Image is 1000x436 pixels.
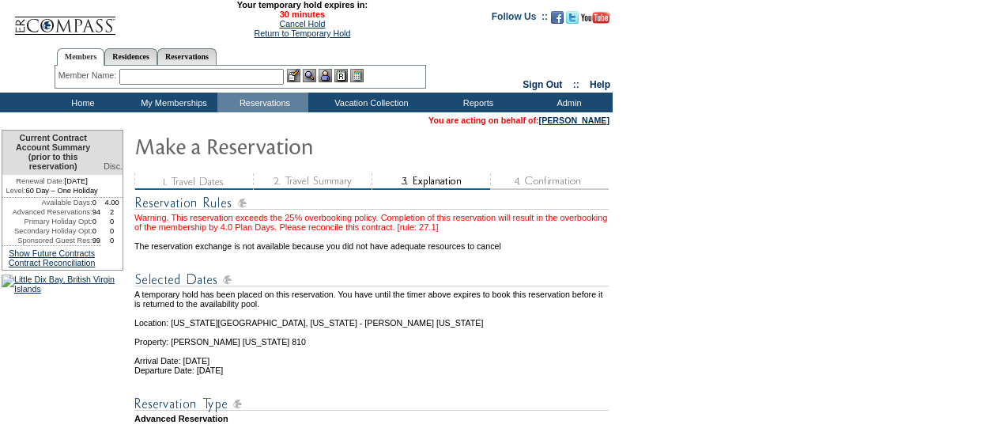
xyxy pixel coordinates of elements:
td: 0 [92,217,102,226]
img: Become our fan on Facebook [551,11,564,24]
td: Sponsored Guest Res: [2,236,92,245]
a: Cancel Hold [279,19,325,28]
img: subTtlResRules.gif [134,193,609,213]
a: Residences [104,48,157,65]
td: 99 [92,236,102,245]
a: Sign Out [523,79,562,90]
span: Disc. [104,161,123,171]
td: Property: [PERSON_NAME] [US_STATE] 810 [134,328,611,347]
img: Subscribe to our YouTube Channel [581,12,609,24]
td: Advanced Reservations: [2,207,92,217]
td: The reservation exchange is not available because you did not have adequate resources to cancel [134,232,611,251]
td: Arrival Date: [DATE] [134,347,611,366]
a: Members [57,48,105,66]
img: step2_state3.gif [253,173,372,190]
td: Advanced Reservation [134,414,611,423]
span: You are acting on behalf of: [428,116,609,125]
a: Become our fan on Facebook [551,16,564,25]
span: Renewal Date: [16,176,64,186]
td: 0 [101,217,123,226]
td: Available Days: [2,198,92,207]
a: Return to Temporary Hold [255,28,351,38]
span: Level: [6,186,26,195]
td: Reports [431,93,522,112]
a: Help [590,79,610,90]
img: step3_state2.gif [372,173,490,190]
td: 0 [101,236,123,245]
a: Reservations [157,48,217,65]
img: Impersonate [319,69,332,82]
td: Home [36,93,126,112]
td: A temporary hold has been placed on this reservation. You have until the timer above expires to b... [134,290,611,309]
img: Follow us on Twitter [566,11,579,24]
a: Show Future Contracts [9,248,95,258]
div: Member Name: [58,69,119,82]
td: Admin [522,93,613,112]
td: 0 [92,226,102,236]
span: 30 minutes [124,9,480,19]
img: b_edit.gif [287,69,300,82]
img: Reservation Dates [134,270,609,290]
td: Location: [US_STATE][GEOGRAPHIC_DATA], [US_STATE] - [PERSON_NAME] [US_STATE] [134,309,611,328]
a: Contract Reconciliation [9,258,96,267]
td: Vacation Collection [308,93,431,112]
img: Little Dix Bay, British Virgin Islands [2,275,123,294]
div: Warning. This reservation exceeds the 25% overbooking policy. Completion of this reservation will... [134,213,611,232]
img: Reservations [334,69,348,82]
img: step1_state3.gif [134,173,253,190]
img: Compass Home [13,3,116,36]
td: 2 [101,207,123,217]
td: Reservations [217,93,308,112]
a: Follow us on Twitter [566,16,579,25]
td: 0 [92,198,102,207]
img: step4_state1.gif [490,173,609,190]
td: [DATE] [2,175,101,186]
img: Make Reservation [134,130,451,161]
img: Reservation Type [134,394,609,414]
td: 0 [101,226,123,236]
td: Secondary Holiday Opt: [2,226,92,236]
a: [PERSON_NAME] [539,116,609,125]
td: Departure Date: [DATE] [134,366,611,375]
img: b_calculator.gif [350,69,364,82]
span: :: [573,79,579,90]
a: Subscribe to our YouTube Channel [581,16,609,25]
td: Follow Us :: [492,9,548,28]
td: 94 [92,207,102,217]
td: 60 Day – One Holiday [2,186,101,198]
td: 4.00 [101,198,123,207]
td: Current Contract Account Summary (prior to this reservation) [2,131,101,175]
td: My Memberships [126,93,217,112]
td: Primary Holiday Opt: [2,217,92,226]
img: View [303,69,316,82]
